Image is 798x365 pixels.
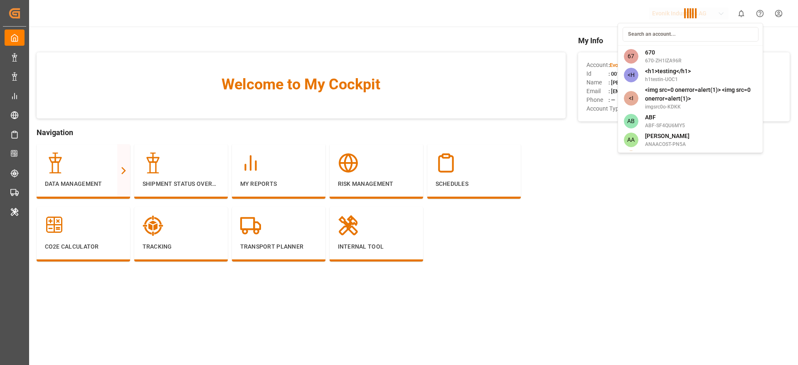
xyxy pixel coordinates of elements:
[586,104,622,113] span: Account Type
[45,242,122,251] p: CO2e Calculator
[45,180,122,188] p: Data Management
[53,73,549,96] span: Welcome to My Cockpit
[240,180,317,188] p: My Reports
[338,242,415,251] p: Internal Tool
[610,62,659,68] span: Evonik Industries AG
[608,71,663,77] span: : 0011t000013eqN2AAI
[586,96,608,104] span: Phone
[608,79,652,86] span: : [PERSON_NAME]
[338,180,415,188] p: Risk Management
[586,61,608,69] span: Account
[608,62,659,68] span: :
[732,4,751,23] button: show 0 new notifications
[623,27,759,42] input: Search an account...
[608,88,697,94] span: : [EMAIL_ADDRESS][DOMAIN_NAME]
[608,97,615,103] span: : —
[436,180,512,188] p: Schedules
[143,180,219,188] p: Shipment Status Overview
[578,35,790,46] span: My Info
[143,242,219,251] p: Tracking
[240,242,317,251] p: Transport Planner
[37,127,566,138] span: Navigation
[586,87,608,96] span: Email
[586,69,608,78] span: Id
[751,4,769,23] button: Help Center
[586,78,608,87] span: Name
